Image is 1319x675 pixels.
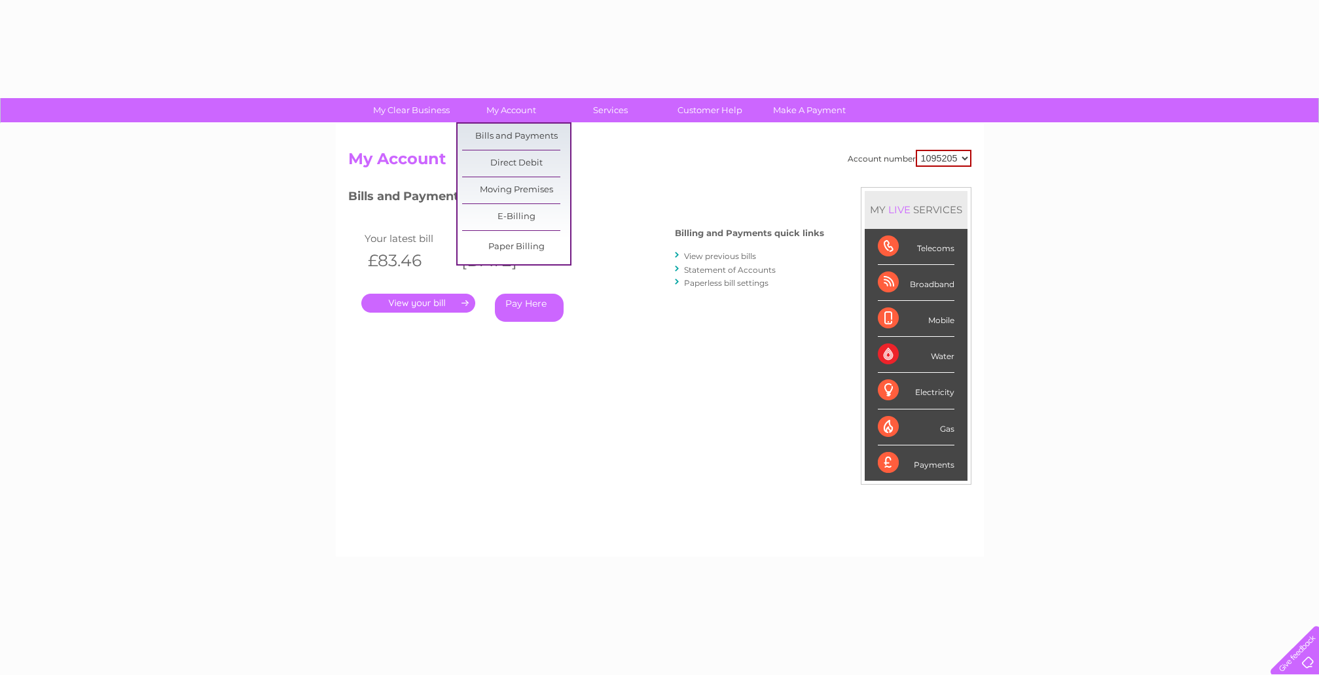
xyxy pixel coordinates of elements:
div: LIVE [886,203,913,216]
a: View previous bills [684,251,756,261]
a: Paper Billing [462,234,570,260]
a: My Account [457,98,565,122]
a: E-Billing [462,204,570,230]
a: Customer Help [656,98,764,122]
a: Paperless bill settings [684,278,768,288]
td: Invoice date [455,230,549,247]
a: Direct Debit [462,150,570,177]
a: Make A Payment [755,98,863,122]
div: Water [878,337,954,373]
div: Gas [878,409,954,445]
a: Bills and Payments [462,124,570,150]
h2: My Account [348,150,971,175]
div: Mobile [878,301,954,337]
a: Pay Here [495,294,564,322]
a: My Clear Business [357,98,465,122]
th: [DATE] [455,247,549,274]
div: Telecoms [878,229,954,265]
div: Payments [878,445,954,481]
a: . [361,294,475,313]
a: Services [556,98,664,122]
th: £83.46 [361,247,456,274]
div: MY SERVICES [865,191,967,228]
div: Broadband [878,265,954,301]
td: Your latest bill [361,230,456,247]
a: Statement of Accounts [684,265,776,275]
a: Moving Premises [462,177,570,203]
div: Account number [848,150,971,167]
div: Electricity [878,373,954,409]
h4: Billing and Payments quick links [675,228,824,238]
h3: Bills and Payments [348,187,824,210]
